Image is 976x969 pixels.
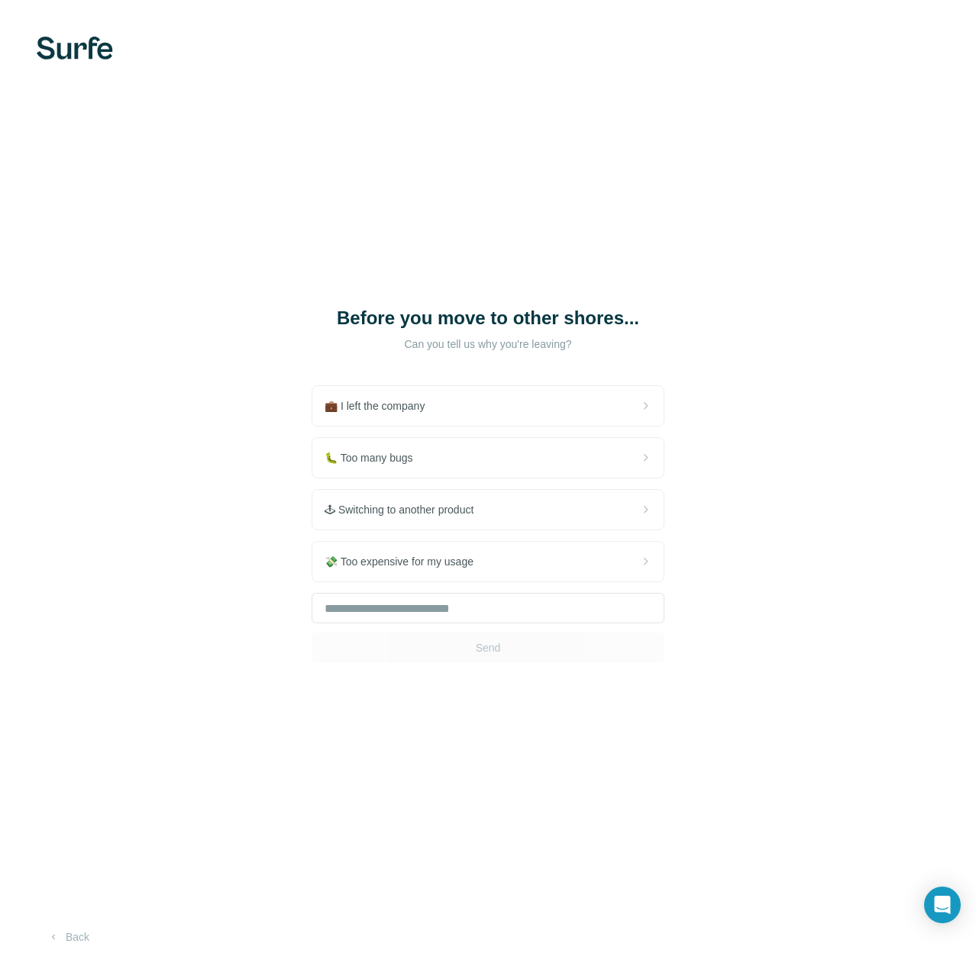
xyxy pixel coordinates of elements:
div: Open Intercom Messenger [924,887,961,923]
p: Can you tell us why you're leaving? [335,336,641,352]
span: 💸 Too expensive for my usage [325,554,486,569]
h1: Before you move to other shores... [335,306,641,330]
span: 💼 I left the company [325,398,437,414]
img: Surfe's logo [37,37,113,60]
span: 🐛 Too many bugs [325,450,425,465]
button: Back [37,923,100,951]
span: 🕹 Switching to another product [325,502,486,517]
